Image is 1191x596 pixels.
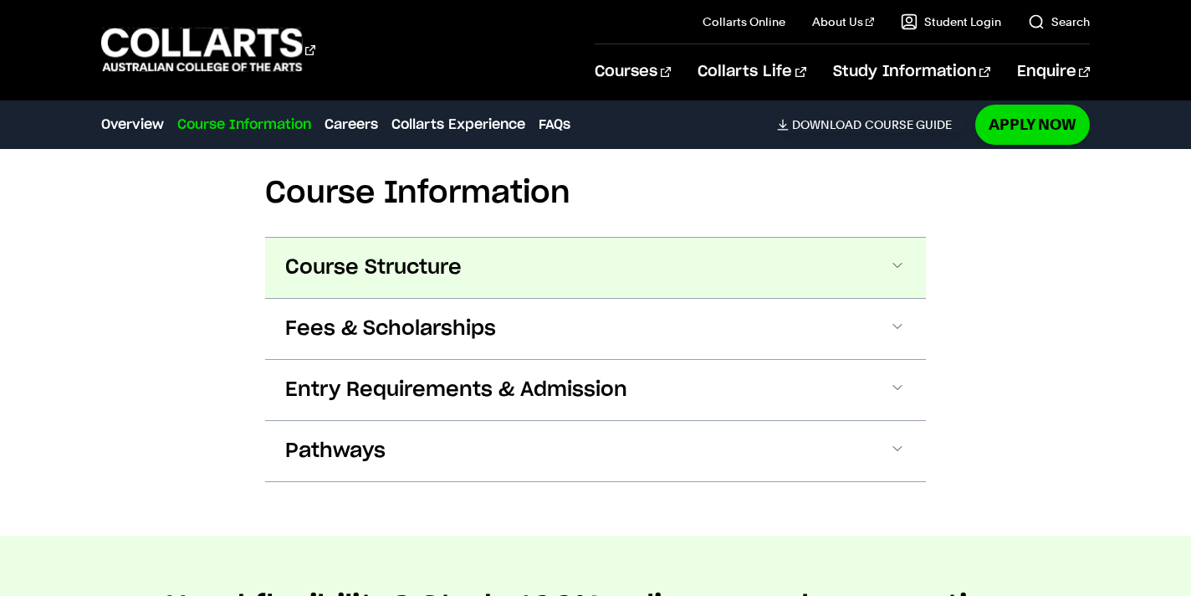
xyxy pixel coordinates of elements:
[975,105,1090,144] a: Apply Now
[539,115,570,135] a: FAQs
[698,44,805,100] a: Collarts Life
[901,13,1001,30] a: Student Login
[285,438,386,465] span: Pathways
[265,360,926,420] button: Entry Requirements & Admission
[391,115,525,135] a: Collarts Experience
[285,377,627,403] span: Entry Requirements & Admission
[101,115,164,135] a: Overview
[777,117,965,132] a: DownloadCourse Guide
[595,44,671,100] a: Courses
[703,13,785,30] a: Collarts Online
[325,115,378,135] a: Careers
[265,299,926,359] button: Fees & Scholarships
[812,13,874,30] a: About Us
[1017,44,1090,100] a: Enquire
[101,26,315,74] div: Go to homepage
[265,421,926,481] button: Pathways
[177,115,311,135] a: Course Information
[265,238,926,298] button: Course Structure
[285,316,496,342] span: Fees & Scholarships
[833,44,990,100] a: Study Information
[285,254,462,281] span: Course Structure
[265,175,926,212] h2: Course Information
[1028,13,1090,30] a: Search
[792,117,861,132] span: Download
